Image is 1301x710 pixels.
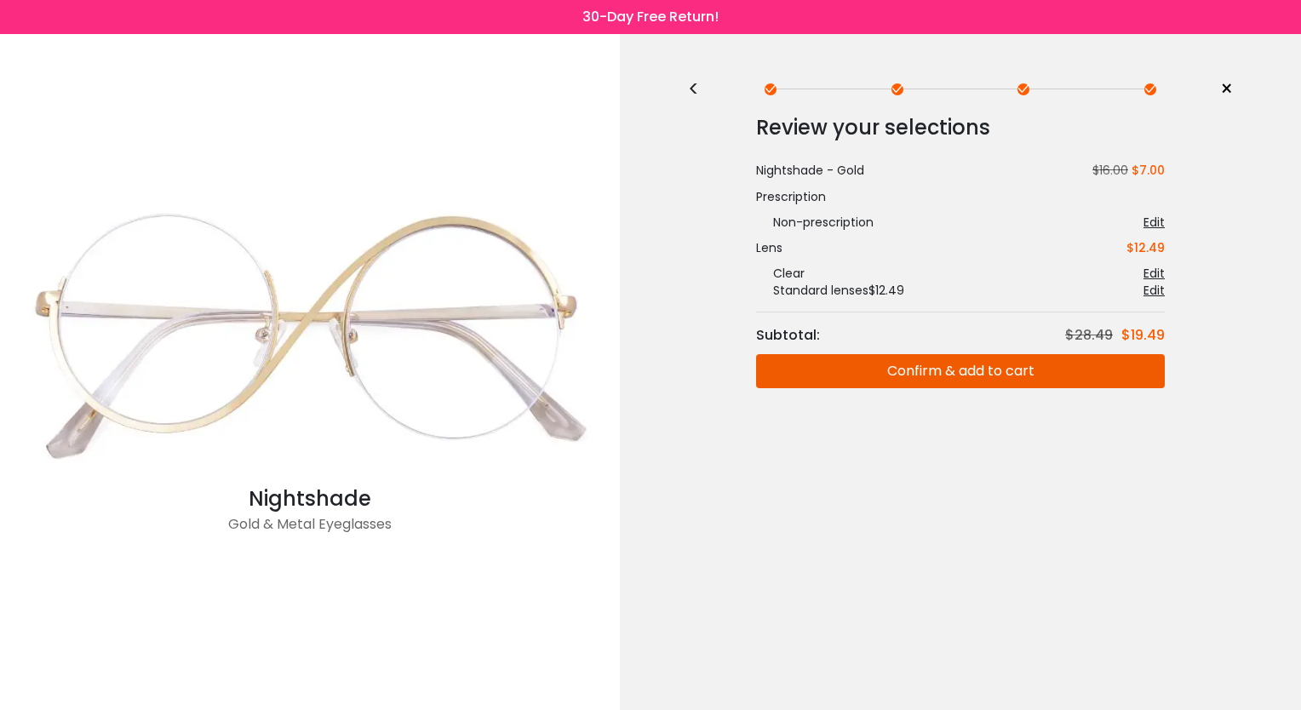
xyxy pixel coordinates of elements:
[756,111,1165,145] div: Review your selections
[1143,214,1165,231] div: Edit
[1121,325,1165,346] div: $19.49
[756,265,805,282] div: Clear
[756,188,1165,205] div: Prescription
[1207,77,1233,102] a: ×
[756,214,874,231] div: Non-prescription
[1143,282,1165,299] div: Edit
[1065,325,1121,346] div: $28.49
[756,162,864,180] div: Nightshade - Gold
[9,182,611,484] img: Gold Nightshade - Metal Eyeglasses
[756,354,1165,388] button: Confirm & add to cart
[688,83,714,96] div: <
[756,239,782,256] div: Lens
[1220,77,1233,102] span: ×
[756,325,828,346] div: Subtotal:
[9,484,611,514] div: Nightshade
[1132,162,1165,179] span: $7.00
[756,282,904,299] div: Standard lenses $12.49
[1086,162,1128,179] span: $16.00
[1143,265,1165,282] div: Edit
[9,514,611,548] div: Gold & Metal Eyeglasses
[1126,239,1165,256] div: $12.49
